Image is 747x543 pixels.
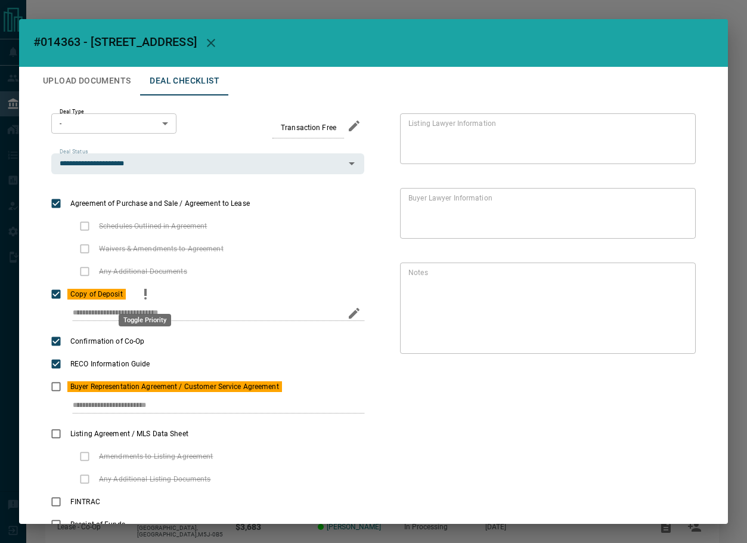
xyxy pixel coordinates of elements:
[408,119,683,159] textarea: text field
[344,116,364,136] button: edit
[33,35,197,49] span: #014363 - [STREET_ADDRESS]
[60,108,84,116] label: Deal Type
[343,155,360,172] button: Open
[67,359,153,369] span: RECO Information Guide
[96,266,190,277] span: Any Additional Documents
[73,306,339,321] input: checklist input
[67,289,126,300] span: Copy of Deposit
[73,398,339,414] input: checklist input
[67,428,191,439] span: Listing Agreement / MLS Data Sheet
[67,336,147,347] span: Confirmation of Co-Op
[96,243,227,254] span: Waivers & Amendments to Agreement
[96,221,210,232] span: Schedules Outlined in Agreement
[140,67,229,95] button: Deal Checklist
[60,148,88,156] label: Deal Status
[67,198,253,209] span: Agreement of Purchase and Sale / Agreement to Lease
[67,496,103,507] span: FINTRAC
[96,451,216,462] span: Amendments to Listing Agreement
[33,67,140,95] button: Upload Documents
[408,268,683,349] textarea: text field
[96,474,214,485] span: Any Additional Listing Documents
[344,303,364,323] button: edit
[67,381,282,392] span: Buyer Representation Agreement / Customer Service Agreement
[135,283,156,306] button: priority
[51,113,176,134] div: -
[119,314,171,326] div: Toggle Priority
[67,519,128,530] span: Receipt of Funds
[408,193,683,234] textarea: text field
